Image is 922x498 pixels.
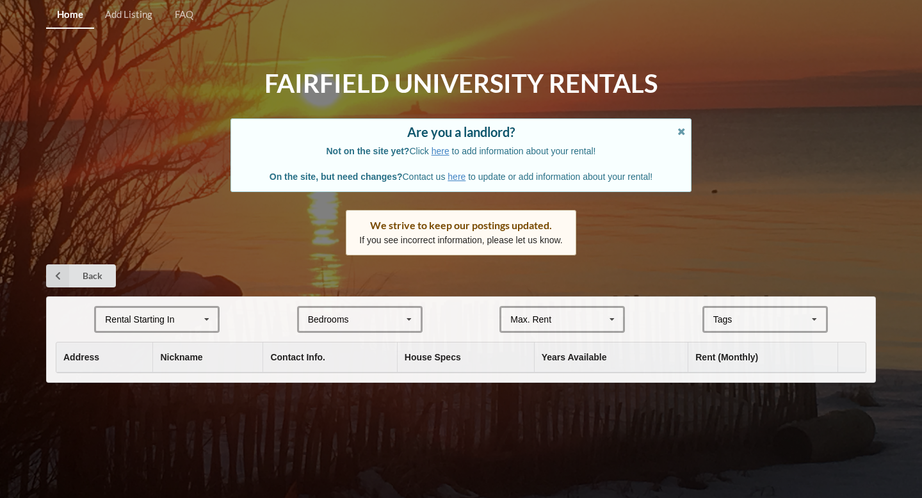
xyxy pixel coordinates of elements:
[105,315,174,324] div: Rental Starting In
[327,146,410,156] b: Not on the site yet?
[46,1,94,29] a: Home
[94,1,163,29] a: Add Listing
[359,234,563,246] p: If you see incorrect information, please let us know.
[359,219,563,232] div: We strive to keep our postings updated.
[510,315,551,324] div: Max. Rent
[56,342,152,373] th: Address
[448,172,465,182] a: here
[397,342,534,373] th: House Specs
[308,315,349,324] div: Bedrooms
[327,146,596,156] span: Click to add information about your rental!
[432,146,449,156] a: here
[710,312,751,327] div: Tags
[264,67,658,100] h1: Fairfield University Rentals
[270,172,652,182] span: Contact us to update or add information about your rental!
[152,342,263,373] th: Nickname
[270,172,403,182] b: On the site, but need changes?
[688,342,837,373] th: Rent (Monthly)
[46,264,116,287] a: Back
[164,1,204,29] a: FAQ
[263,342,396,373] th: Contact Info.
[534,342,688,373] th: Years Available
[244,125,678,138] div: Are you a landlord?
